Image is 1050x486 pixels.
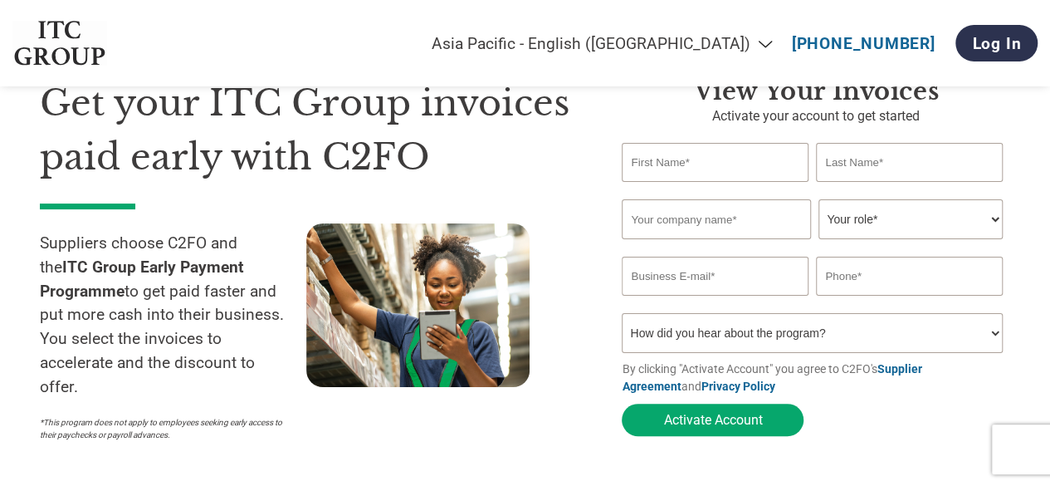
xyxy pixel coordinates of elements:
p: By clicking "Activate Account" you agree to C2FO's and [622,361,1010,395]
input: Phone* [816,257,1002,296]
div: Inavlid Phone Number [816,297,1002,307]
img: ITC Group [12,21,107,66]
img: supply chain worker [306,223,530,387]
div: Inavlid Email Address [622,297,808,307]
a: Privacy Policy [701,380,774,393]
a: [PHONE_NUMBER] [792,34,935,53]
div: Invalid company name or company name is too long [622,241,1002,250]
div: Invalid last name or last name is too long [816,184,1002,193]
h1: Get your ITC Group invoices paid early with C2FO [40,76,572,184]
select: Title/Role [818,199,1002,239]
a: Log In [955,25,1038,61]
p: Activate your account to get started [622,106,1010,126]
p: *This program does not apply to employees seeking early access to their paychecks or payroll adva... [40,416,290,441]
input: Last Name* [816,143,1002,182]
strong: ITC Group Early Payment Programme [40,258,244,301]
p: Suppliers choose C2FO and the to get paid faster and put more cash into their business. You selec... [40,232,306,400]
h3: View your invoices [622,76,1010,106]
div: Invalid first name or first name is too long [622,184,808,193]
button: Activate Account [622,404,803,436]
input: First Name* [622,143,808,182]
input: Invalid Email format [622,257,808,296]
input: Your company name* [622,199,810,239]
